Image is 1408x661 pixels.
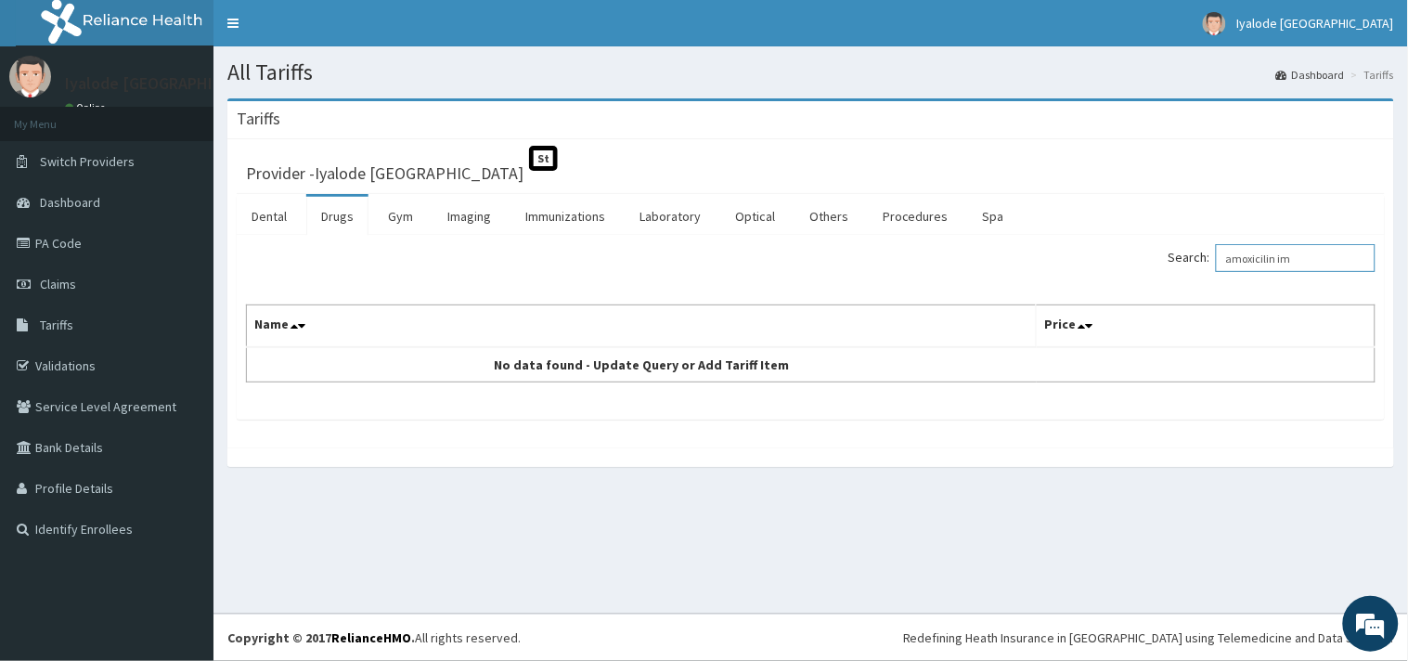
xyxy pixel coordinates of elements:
a: Imaging [433,197,506,236]
strong: Copyright © 2017 . [227,629,415,646]
a: Gym [373,197,428,236]
td: No data found - Update Query or Add Tariff Item [247,347,1037,382]
div: Chat with us now [97,104,312,128]
span: Claims [40,276,76,292]
span: Iyalode [GEOGRAPHIC_DATA] [1237,15,1394,32]
a: Immunizations [510,197,620,236]
span: Dashboard [40,194,100,211]
a: Procedures [868,197,963,236]
h3: Provider - Iyalode [GEOGRAPHIC_DATA] [246,165,523,182]
a: Laboratory [625,197,716,236]
img: User Image [1203,12,1226,35]
span: Tariffs [40,317,73,333]
th: Price [1037,305,1376,348]
h1: All Tariffs [227,60,1394,84]
a: Drugs [306,197,368,236]
a: Optical [720,197,790,236]
a: Dental [237,197,302,236]
footer: All rights reserved. [213,614,1408,661]
a: Spa [968,197,1019,236]
a: Online [65,101,110,114]
a: Dashboard [1276,67,1345,83]
div: Redefining Heath Insurance in [GEOGRAPHIC_DATA] using Telemedicine and Data Science! [903,629,1394,647]
input: Search: [1216,244,1376,272]
span: Switch Providers [40,153,135,170]
a: Others [794,197,863,236]
p: Iyalode [GEOGRAPHIC_DATA] [65,75,276,92]
a: RelianceHMO [331,629,411,646]
span: St [529,146,558,171]
img: d_794563401_company_1708531726252_794563401 [34,93,75,139]
h3: Tariffs [237,110,280,127]
div: Minimize live chat window [304,9,349,54]
img: User Image [9,56,51,97]
span: We're online! [108,207,256,395]
label: Search: [1169,244,1376,272]
textarea: Type your message and hit 'Enter' [9,453,354,518]
th: Name [247,305,1037,348]
li: Tariffs [1347,67,1394,83]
